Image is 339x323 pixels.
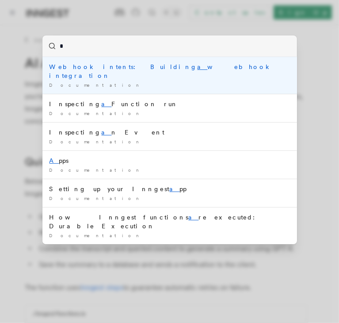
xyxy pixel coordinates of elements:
div: Inspecting n Event [50,128,290,137]
mark: a [189,214,199,221]
div: Setting up your Inngest pp [50,185,290,193]
mark: a [198,63,208,70]
span: Documentation [50,196,143,201]
div: Webhook intents: Building webhook integration [50,62,290,80]
span: Documentation [50,167,143,173]
span: Documentation [50,233,143,238]
div: pps [50,156,290,165]
mark: a [170,185,180,192]
span: Documentation [50,111,143,116]
mark: a [102,100,112,108]
span: Documentation [50,82,143,88]
span: Documentation [50,139,143,144]
mark: a [102,129,112,136]
div: How Inngest functions re executed: Durable Execution [50,213,290,231]
div: Inspecting Function run [50,100,290,108]
mark: A [50,157,59,164]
